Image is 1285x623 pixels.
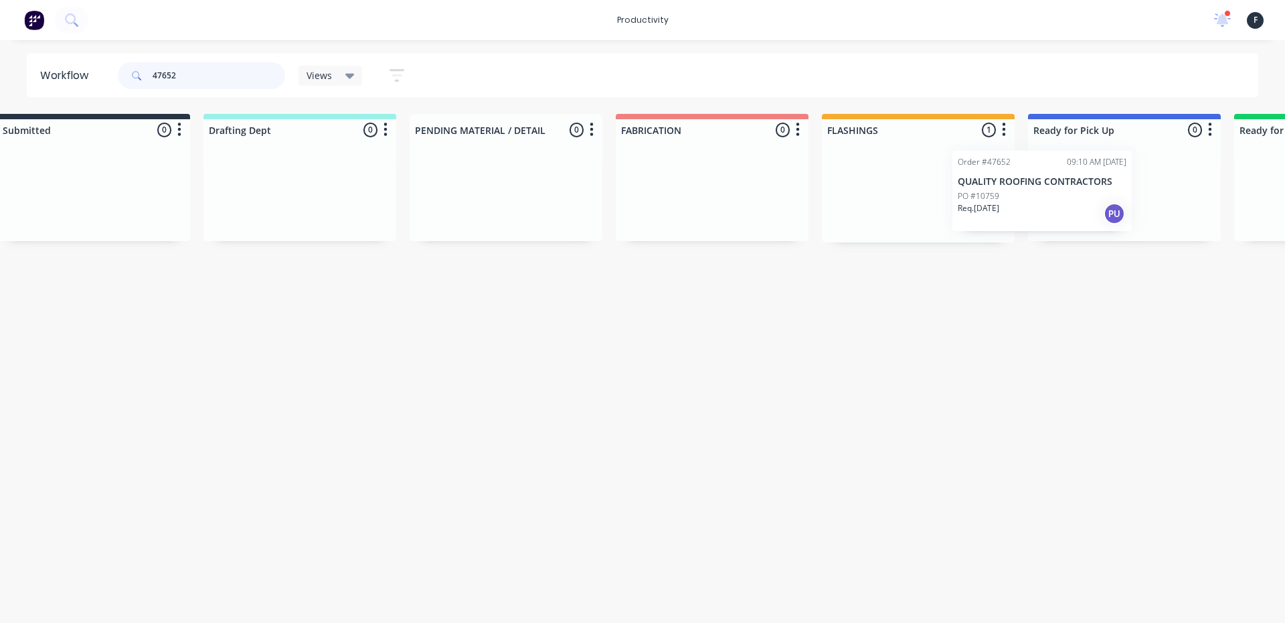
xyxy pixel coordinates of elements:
[40,68,95,84] div: Workflow
[153,62,285,89] input: Search for orders...
[24,10,44,30] img: Factory
[1254,14,1258,26] span: F
[610,10,675,30] div: productivity
[307,68,332,82] span: Views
